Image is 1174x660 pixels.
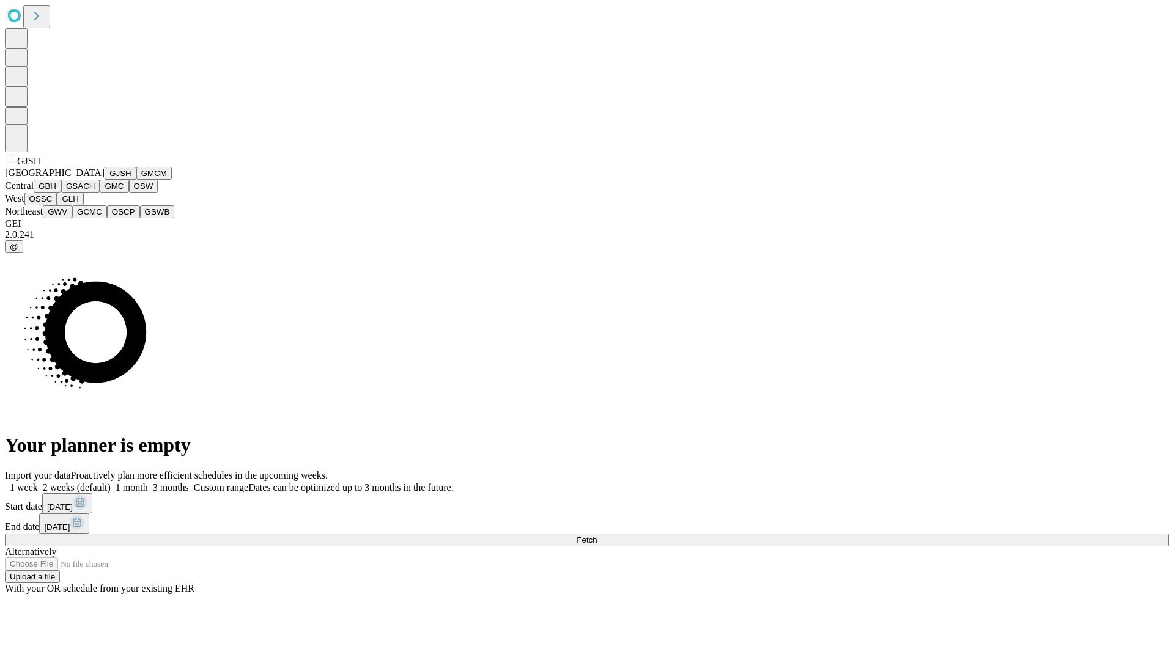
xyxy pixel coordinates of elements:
[71,470,328,480] span: Proactively plan more efficient schedules in the upcoming weeks.
[194,482,248,493] span: Custom range
[116,482,148,493] span: 1 month
[5,513,1169,533] div: End date
[17,156,40,166] span: GJSH
[129,180,158,193] button: OSW
[5,167,105,178] span: [GEOGRAPHIC_DATA]
[5,180,34,191] span: Central
[248,482,453,493] span: Dates can be optimized up to 3 months in the future.
[107,205,140,218] button: OSCP
[72,205,107,218] button: GCMC
[5,493,1169,513] div: Start date
[105,167,136,180] button: GJSH
[136,167,172,180] button: GMCM
[10,482,38,493] span: 1 week
[10,242,18,251] span: @
[140,205,175,218] button: GSWB
[5,434,1169,457] h1: Your planner is empty
[153,482,189,493] span: 3 months
[39,513,89,533] button: [DATE]
[43,482,111,493] span: 2 weeks (default)
[44,522,70,532] span: [DATE]
[5,533,1169,546] button: Fetch
[34,180,61,193] button: GBH
[5,546,56,557] span: Alternatively
[5,570,60,583] button: Upload a file
[57,193,83,205] button: GLH
[47,502,73,512] span: [DATE]
[43,205,72,218] button: GWV
[5,470,71,480] span: Import your data
[5,193,24,204] span: West
[100,180,128,193] button: GMC
[5,229,1169,240] div: 2.0.241
[577,535,597,544] span: Fetch
[5,240,23,253] button: @
[24,193,57,205] button: OSSC
[5,583,194,593] span: With your OR schedule from your existing EHR
[5,218,1169,229] div: GEI
[42,493,92,513] button: [DATE]
[61,180,100,193] button: GSACH
[5,206,43,216] span: Northeast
